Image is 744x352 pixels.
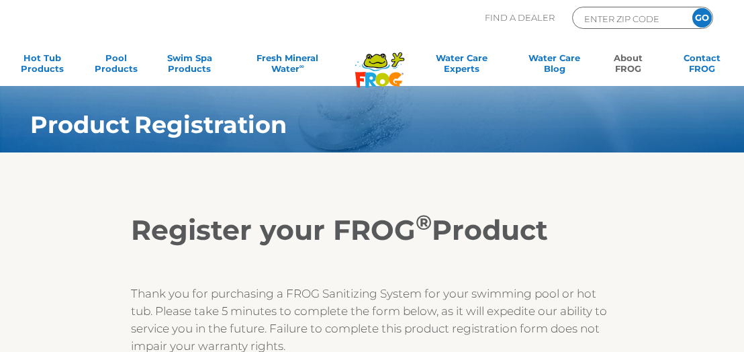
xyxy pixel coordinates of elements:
[414,52,509,79] a: Water CareExperts
[485,7,555,29] p: Find A Dealer
[526,52,583,79] a: Water CareBlog
[235,52,340,79] a: Fresh MineralWater∞
[161,52,218,79] a: Swim SpaProducts
[87,52,144,79] a: PoolProducts
[131,213,614,247] h2: Register your FROG Product
[30,112,661,138] h1: Product Registration
[416,210,432,235] sup: ®
[692,8,712,28] input: GO
[299,62,304,70] sup: ∞
[13,52,71,79] a: Hot TubProducts
[348,35,412,88] img: Frog Products Logo
[673,52,731,79] a: ContactFROG
[600,52,657,79] a: AboutFROG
